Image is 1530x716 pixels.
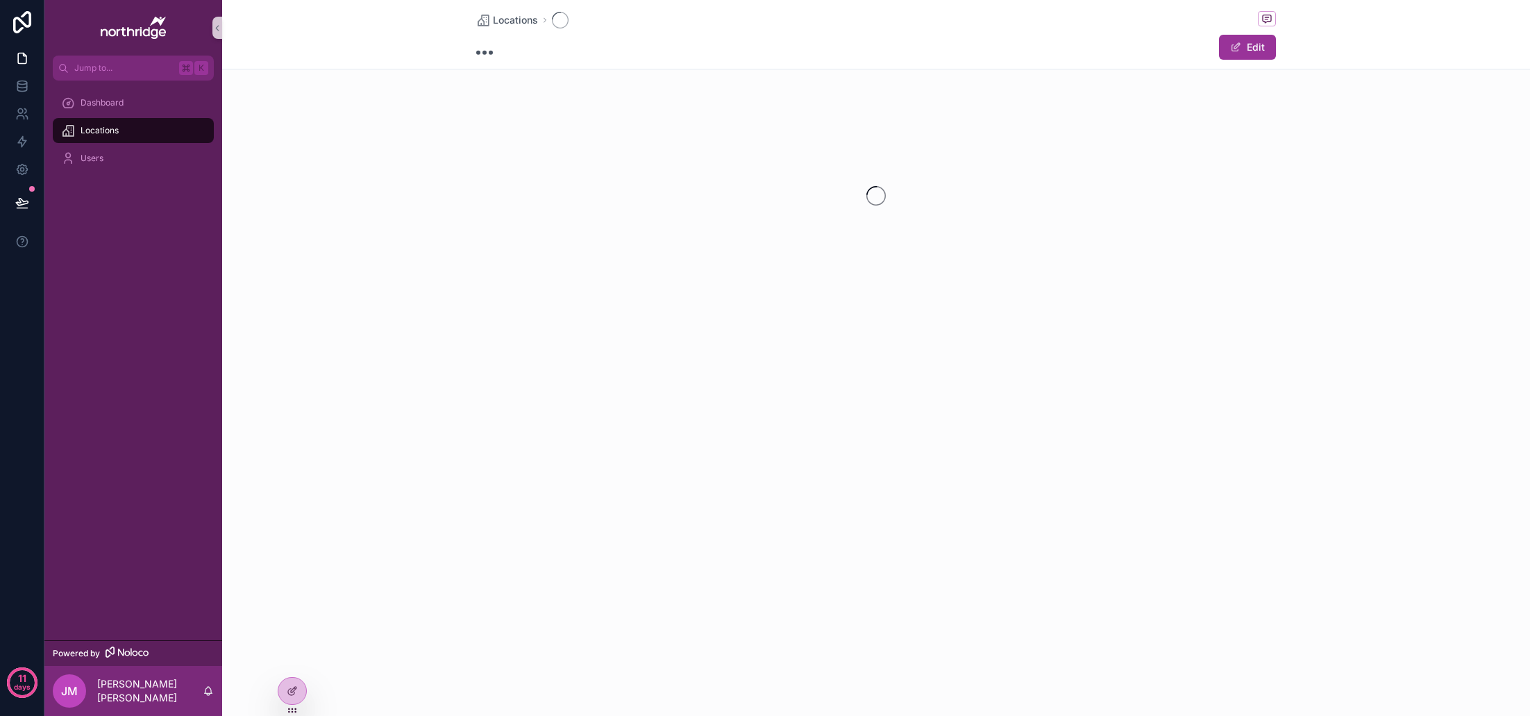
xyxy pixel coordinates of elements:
[476,13,538,27] a: Locations
[44,81,222,189] div: scrollable content
[196,63,207,74] span: K
[53,56,214,81] button: Jump to...K
[81,97,124,108] span: Dashboard
[14,677,31,697] p: days
[101,17,166,39] img: App logo
[18,672,26,685] p: 11
[53,90,214,115] a: Dashboard
[61,683,78,699] span: JM
[81,125,119,136] span: Locations
[493,13,538,27] span: Locations
[53,146,214,171] a: Users
[97,677,203,705] p: [PERSON_NAME] [PERSON_NAME]
[81,153,103,164] span: Users
[74,63,174,74] span: Jump to...
[53,118,214,143] a: Locations
[53,648,100,659] span: Powered by
[1219,35,1276,60] button: Edit
[44,640,222,666] a: Powered by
